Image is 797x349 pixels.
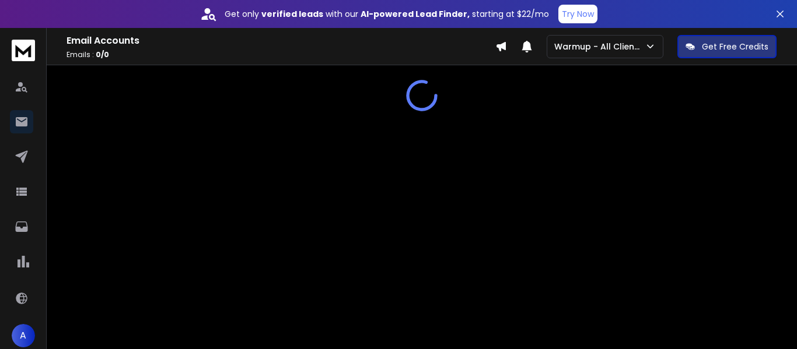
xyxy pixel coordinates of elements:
strong: verified leads [261,8,323,20]
p: Get only with our starting at $22/mo [225,8,549,20]
strong: AI-powered Lead Finder, [361,8,470,20]
button: Try Now [558,5,597,23]
button: Get Free Credits [677,35,777,58]
button: A [12,324,35,347]
span: 0 / 0 [96,50,109,59]
h1: Email Accounts [67,34,495,48]
p: Get Free Credits [702,41,768,52]
img: logo [12,40,35,61]
p: Warmup - All Clients [554,41,645,52]
p: Emails : [67,50,495,59]
p: Try Now [562,8,594,20]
